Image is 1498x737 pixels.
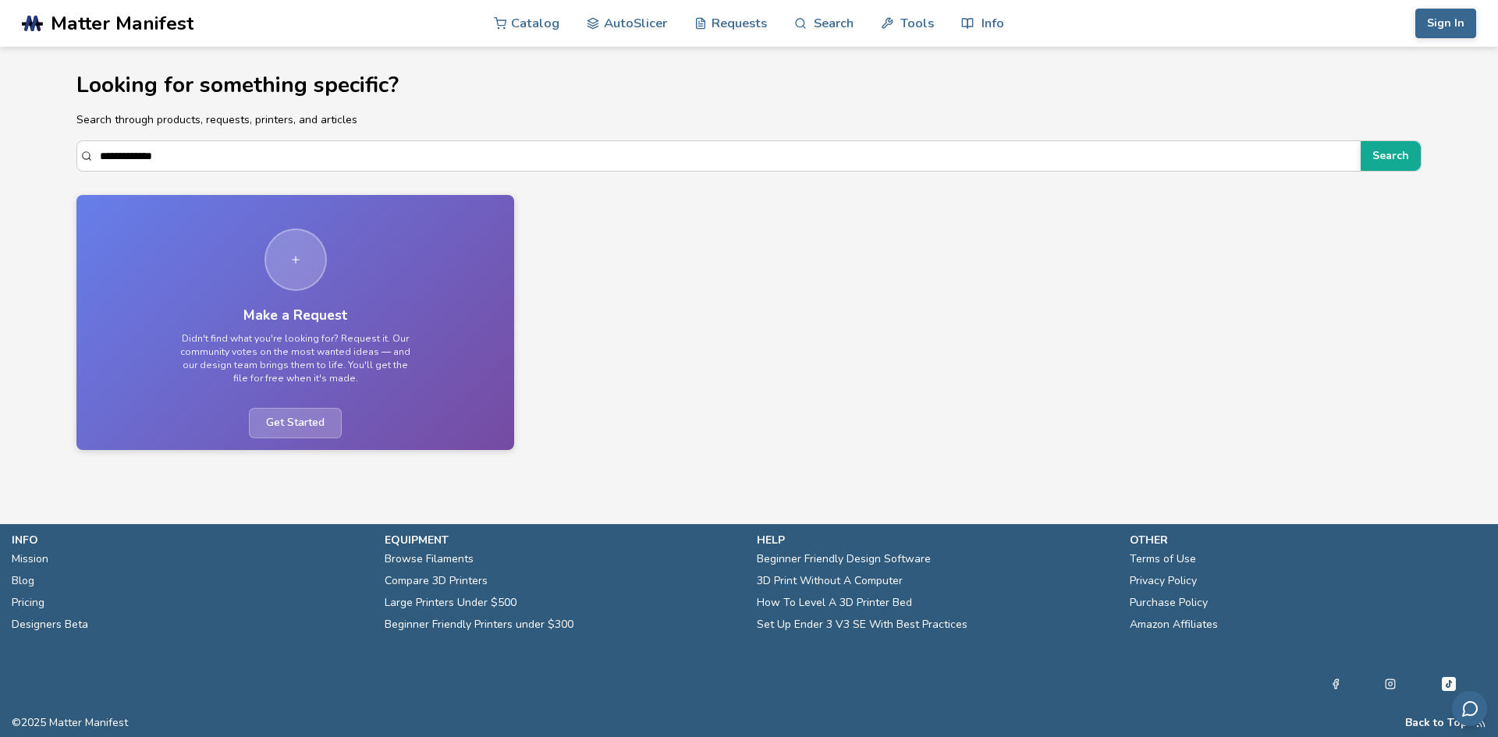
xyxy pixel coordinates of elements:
[1385,675,1396,693] a: Instagram
[757,570,903,592] a: 3D Print Without A Computer
[385,570,488,592] a: Compare 3D Printers
[385,548,474,570] a: Browse Filaments
[1130,592,1208,614] a: Purchase Policy
[12,614,88,636] a: Designers Beta
[757,614,967,636] a: Set Up Ender 3 V3 SE With Best Practices
[1330,675,1341,693] a: Facebook
[1452,691,1487,726] button: Send feedback via email
[51,12,193,34] span: Matter Manifest
[76,73,1421,97] h1: Looking for something specific?
[757,592,912,614] a: How To Level A 3D Printer Bed
[12,570,34,592] a: Blog
[100,142,1352,170] input: Search
[1130,532,1487,548] p: other
[385,592,516,614] a: Large Printers Under $500
[1405,717,1468,729] button: Back to Top
[1130,570,1197,592] a: Privacy Policy
[1439,675,1458,693] a: Tiktok
[12,532,369,548] p: info
[1130,548,1196,570] a: Terms of Use
[757,532,1114,548] p: help
[757,548,931,570] a: Beginner Friendly Design Software
[249,408,342,438] span: Get Started
[1361,141,1421,171] button: Search
[1415,9,1476,38] button: Sign In
[1130,614,1218,636] a: Amazon Affiliates
[76,112,1421,128] p: Search through products, requests, printers, and articles
[179,332,413,386] p: Didn't find what you're looking for? Request it. Our community votes on the most wanted ideas — a...
[385,532,742,548] p: equipment
[385,614,573,636] a: Beginner Friendly Printers under $300
[12,717,128,729] span: © 2025 Matter Manifest
[243,307,347,324] h3: Make a Request
[12,548,48,570] a: Mission
[12,592,44,614] a: Pricing
[1475,717,1486,729] a: RSS Feed
[76,195,514,449] a: Make a RequestDidn't find what you're looking for? Request it. Our community votes on the most wa...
